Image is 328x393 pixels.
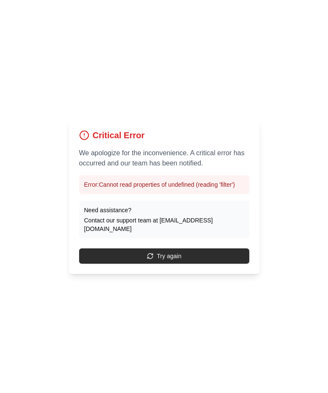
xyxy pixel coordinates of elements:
p: Contact our support team at [84,216,244,233]
p: We apologize for the inconvenience. A critical error has occurred and our team has been notified. [79,148,249,168]
p: Error: Cannot read properties of undefined (reading 'filter') [84,180,244,189]
h1: Critical Error [93,129,145,141]
button: Try again [79,248,249,264]
p: Need assistance? [84,206,244,214]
